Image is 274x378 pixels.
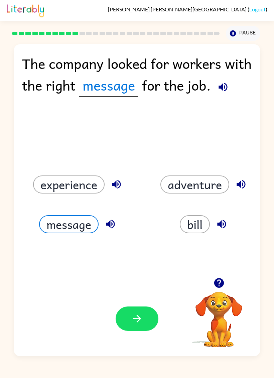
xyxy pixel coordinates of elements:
[33,175,105,194] button: experience
[22,52,252,103] div: The company looked for workers with the right for the job.
[180,215,210,233] button: bill
[185,281,252,348] video: Your browser must support playing .mp4 files to use Literably. Please try using another browser.
[226,26,260,41] button: Pause
[39,215,99,233] button: message
[7,3,44,17] img: Literably
[79,74,138,97] span: message
[160,175,229,194] button: adventure
[249,6,266,12] a: Logout
[108,6,248,12] span: [PERSON_NAME] [PERSON_NAME][GEOGRAPHIC_DATA]
[108,6,267,12] div: ( )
